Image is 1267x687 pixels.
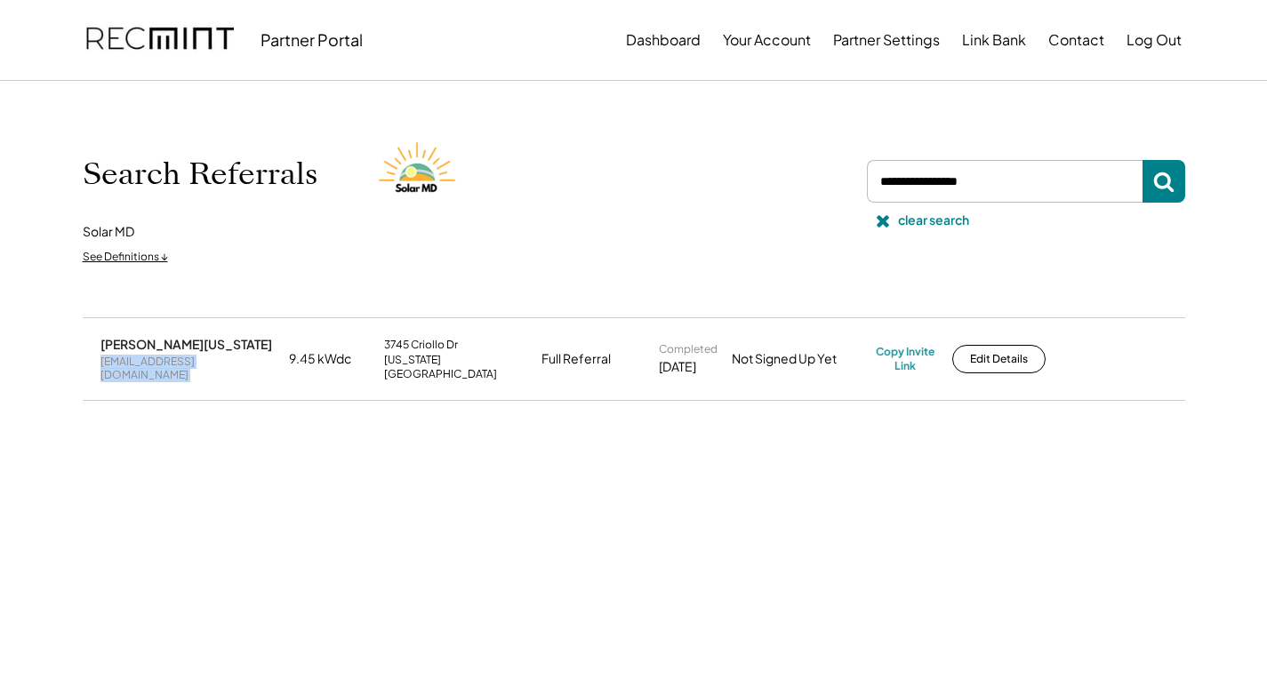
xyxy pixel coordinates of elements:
[1048,22,1104,58] button: Contact
[541,350,611,368] div: Full Referral
[659,342,718,356] div: Completed
[289,350,373,368] div: 9.45 kWdc
[732,350,865,368] div: Not Signed Up Yet
[659,358,696,376] div: [DATE]
[962,22,1026,58] button: Link Bank
[1127,22,1182,58] button: Log Out
[86,10,234,70] img: recmint-logotype%403x.png
[384,353,531,380] div: [US_STATE][GEOGRAPHIC_DATA]
[723,22,811,58] button: Your Account
[100,336,272,352] div: [PERSON_NAME][US_STATE]
[384,338,458,352] div: 3745 Criollo Dr
[876,345,934,372] div: Copy Invite Link
[261,29,363,50] div: Partner Portal
[833,22,940,58] button: Partner Settings
[83,223,134,241] div: Solar MD
[626,22,701,58] button: Dashboard
[898,212,969,229] div: clear search
[83,156,317,193] h1: Search Referrals
[952,345,1046,373] button: Edit Details
[100,355,278,382] div: [EMAIL_ADDRESS][DOMAIN_NAME]
[83,250,168,265] div: See Definitions ↓
[371,125,469,223] img: Solar%20MD%20LOgo.png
